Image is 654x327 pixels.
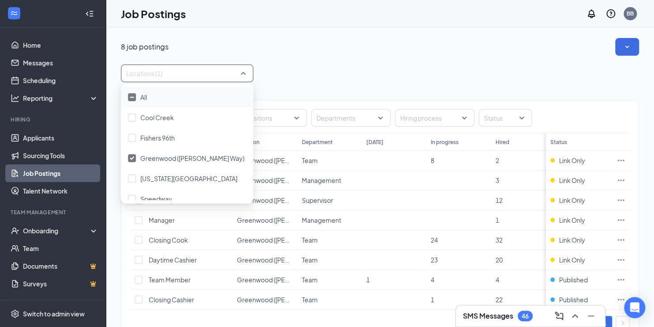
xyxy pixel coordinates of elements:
div: Open Intercom Messenger [624,297,645,318]
svg: Collapse [85,9,94,18]
span: Team [301,296,317,304]
div: Speedway [121,189,253,209]
td: Greenwood (Noggle Way) [233,230,297,250]
span: 32 [495,236,502,244]
button: ChevronUp [568,309,582,323]
div: Switch to admin view [23,309,85,318]
span: All [140,93,147,101]
span: 8 [431,156,434,164]
span: Greenwood ([PERSON_NAME] Way) [237,296,341,304]
span: Link Only [559,156,585,165]
svg: QuestionInfo [605,8,616,19]
svg: Ellipses [616,176,625,185]
a: Job Postings [23,164,98,182]
svg: Settings [11,309,19,318]
th: [DATE] [362,133,426,151]
div: Hiring [11,116,97,123]
svg: Analysis [11,94,19,103]
span: Greenwood ([PERSON_NAME] Way) [140,154,244,162]
a: DocumentsCrown [23,257,98,275]
a: Home [23,36,98,54]
th: In progress [426,133,491,151]
span: 12 [495,196,502,204]
h1: Job Postings [121,6,186,21]
td: Management [297,210,361,230]
div: Department [301,138,332,146]
span: Greenwood ([PERSON_NAME] Way) [237,216,341,224]
span: Closing Cashier [149,296,194,304]
td: Team [297,250,361,270]
a: Messages [23,54,98,72]
span: Link Only [559,236,585,244]
span: Fishers 96th [140,134,175,142]
a: Scheduling [23,72,98,89]
td: Greenwood (Noggle Way) [233,210,297,230]
td: Greenwood (Noggle Way) [233,171,297,190]
span: Greenwood ([PERSON_NAME] Way) [237,256,341,264]
span: Greenwood ([PERSON_NAME] Way) [237,196,341,204]
div: BB [627,10,634,17]
svg: Ellipses [616,156,625,165]
span: Team [301,256,317,264]
td: Greenwood (Noggle Way) [233,151,297,171]
td: Greenwood (Noggle Way) [233,290,297,310]
span: Closing Cook [149,236,188,244]
svg: Ellipses [616,295,625,304]
span: 4 [495,276,499,284]
th: Hired [491,133,555,151]
span: Cool Creek [140,114,174,122]
div: Cool Creek [121,107,253,128]
span: 3 [495,176,499,184]
a: Talent Network [23,182,98,200]
div: Michigan Road [121,168,253,189]
td: Team [297,230,361,250]
span: 1 [495,216,499,224]
svg: Ellipses [616,236,625,244]
span: Daytime Cashier [149,256,197,264]
p: 8 job postings [121,42,169,52]
span: right [620,320,625,326]
svg: ComposeMessage [554,311,564,321]
span: Supervisor [301,196,333,204]
span: Published [559,295,588,304]
span: Greenwood ([PERSON_NAME] Way) [237,156,341,164]
h3: SMS Messages [463,311,513,321]
span: 20 [495,256,502,264]
span: Published [559,275,588,284]
span: Team [301,276,317,284]
td: Team [297,290,361,310]
span: 2 [495,156,499,164]
td: Greenwood (Noggle Way) [233,190,297,210]
span: Greenwood ([PERSON_NAME] Way) [237,276,341,284]
span: 1 [366,276,370,284]
div: 46 [522,312,529,320]
span: Team [301,156,317,164]
span: 1 [431,296,434,304]
span: Speedway [140,195,172,203]
button: ComposeMessage [552,309,566,323]
span: 22 [495,296,502,304]
svg: Ellipses [616,216,625,224]
div: All [121,87,253,107]
span: Link Only [559,196,585,205]
span: 24 [431,236,438,244]
td: Management [297,171,361,190]
td: Greenwood (Noggle Way) [233,250,297,270]
span: [US_STATE][GEOGRAPHIC_DATA] [140,175,237,183]
td: Team [297,151,361,171]
a: Sourcing Tools [23,147,98,164]
span: Management [301,216,341,224]
span: Team [301,236,317,244]
td: Supervisor [297,190,361,210]
img: checkbox [130,96,134,98]
svg: Ellipses [616,275,625,284]
a: Team [23,240,98,257]
span: Manager [149,216,175,224]
svg: Ellipses [616,255,625,264]
a: Applicants [23,129,98,147]
span: Team Member [149,276,191,284]
svg: WorkstreamLogo [10,9,19,18]
svg: Minimize [586,311,596,321]
td: Greenwood (Noggle Way) [233,270,297,290]
span: Management [301,176,341,184]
